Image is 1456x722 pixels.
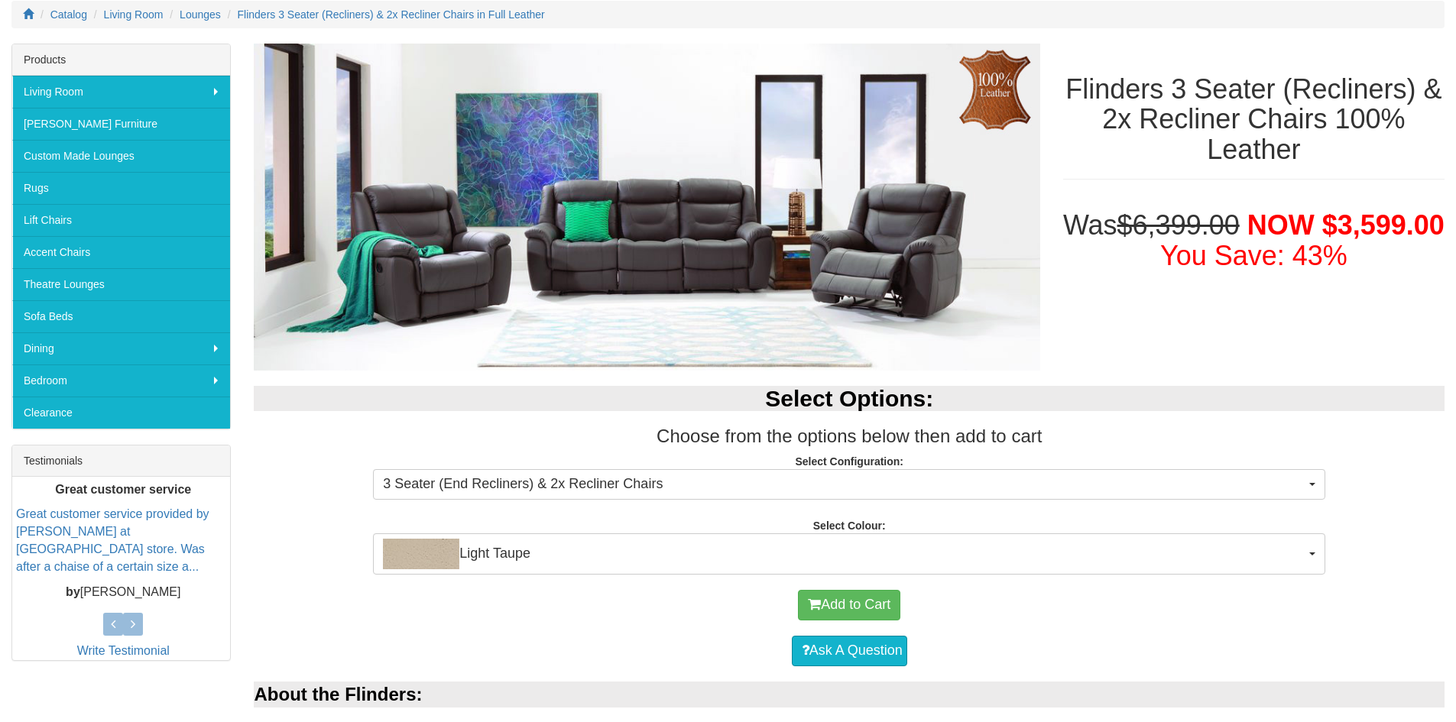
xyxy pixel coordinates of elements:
[12,204,230,236] a: Lift Chairs
[66,585,80,598] b: by
[254,682,1445,707] div: About the Flinders:
[12,445,230,477] div: Testimonials
[12,268,230,300] a: Theatre Lounges
[383,539,1305,569] span: Light Taupe
[12,172,230,204] a: Rugs
[12,108,230,140] a: [PERSON_NAME] Furniture
[12,364,230,397] a: Bedroom
[12,332,230,364] a: Dining
[50,8,87,21] a: Catalog
[383,539,459,569] img: Light Taupe
[1117,209,1240,241] del: $6,399.00
[798,590,900,620] button: Add to Cart
[12,44,230,76] div: Products
[373,533,1325,575] button: Light TaupeLight Taupe
[104,8,164,21] a: Living Room
[1063,74,1445,165] h1: Flinders 3 Seater (Recliners) & 2x Recliner Chairs 100% Leather
[383,474,1305,494] span: 3 Seater (End Recliners) & 2x Recliner Chairs
[795,455,903,468] strong: Select Configuration:
[373,469,1325,500] button: 3 Seater (End Recliners) & 2x Recliner Chairs
[12,397,230,429] a: Clearance
[55,483,191,496] b: Great customer service
[813,520,886,532] strong: Select Colour:
[180,8,221,21] a: Lounges
[765,386,933,411] b: Select Options:
[12,76,230,108] a: Living Room
[254,426,1445,446] h3: Choose from the options below then add to cart
[16,508,209,574] a: Great customer service provided by [PERSON_NAME] at [GEOGRAPHIC_DATA] store. Was after a chaise o...
[12,300,230,332] a: Sofa Beds
[1247,209,1445,241] span: NOW $3,599.00
[12,140,230,172] a: Custom Made Lounges
[12,236,230,268] a: Accent Chairs
[1160,240,1347,271] font: You Save: 43%
[77,644,170,657] a: Write Testimonial
[1063,210,1445,270] h1: Was
[792,636,907,666] a: Ask A Question
[238,8,545,21] a: Flinders 3 Seater (Recliners) & 2x Recliner Chairs in Full Leather
[16,584,230,601] p: [PERSON_NAME]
